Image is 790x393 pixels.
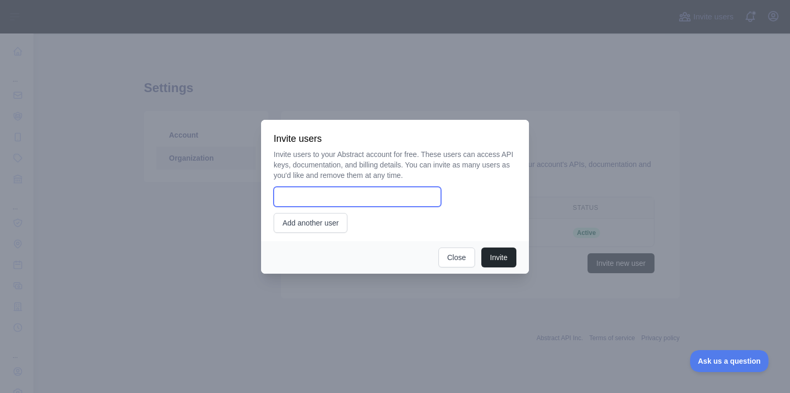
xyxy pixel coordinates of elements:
[274,213,347,233] button: Add another user
[274,149,516,181] p: Invite users to your Abstract account for free. These users can access API keys, documentation, a...
[274,132,516,145] h3: Invite users
[481,248,516,267] button: Invite
[438,248,475,267] button: Close
[690,350,769,372] iframe: Toggle Customer Support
